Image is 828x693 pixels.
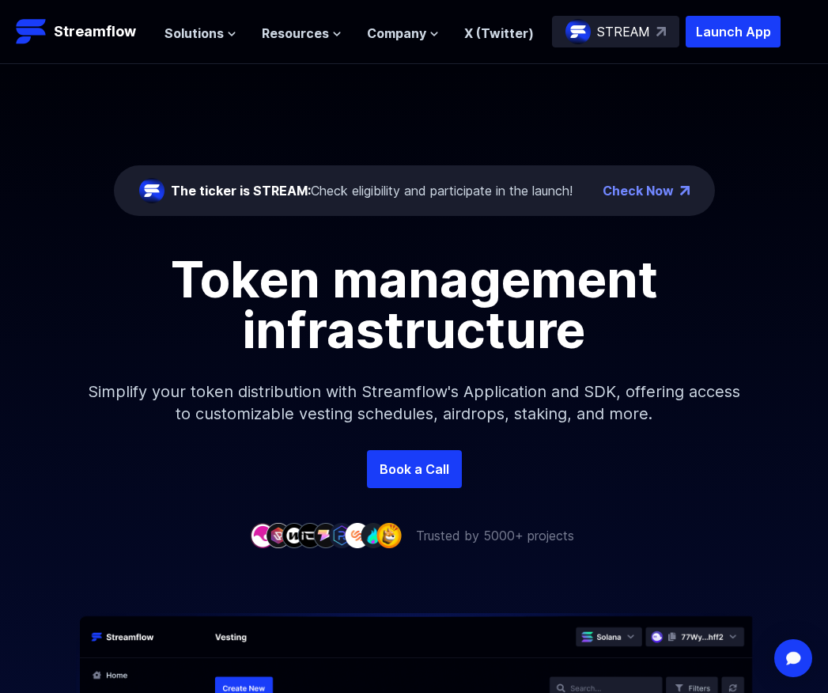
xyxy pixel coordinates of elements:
img: company-2 [266,523,291,547]
p: Trusted by 5000+ projects [416,526,574,545]
img: company-1 [250,523,275,547]
span: Company [367,24,426,43]
div: Check eligibility and participate in the launch! [171,181,573,200]
p: Streamflow [54,21,136,43]
a: Check Now [603,181,674,200]
img: company-8 [361,523,386,547]
img: company-5 [313,523,338,547]
span: Solutions [164,24,224,43]
p: STREAM [597,22,650,41]
a: X (Twitter) [464,25,534,41]
button: Company [367,24,439,43]
h1: Token management infrastructure [59,254,770,355]
img: Streamflow Logo [16,16,47,47]
img: streamflow-logo-circle.png [139,178,164,203]
span: Resources [262,24,329,43]
button: Solutions [164,24,236,43]
a: Book a Call [367,450,462,488]
img: streamflow-logo-circle.png [565,19,591,44]
img: company-9 [376,523,402,547]
img: company-3 [282,523,307,547]
a: Streamflow [16,16,149,47]
button: Resources [262,24,342,43]
img: company-6 [329,523,354,547]
button: Launch App [686,16,781,47]
img: company-7 [345,523,370,547]
img: company-4 [297,523,323,547]
div: Open Intercom Messenger [774,639,812,677]
img: top-right-arrow.png [680,186,690,195]
p: Simplify your token distribution with Streamflow's Application and SDK, offering access to custom... [74,355,754,450]
span: The ticker is STREAM: [171,183,311,199]
a: STREAM [552,16,679,47]
img: top-right-arrow.svg [656,27,666,36]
